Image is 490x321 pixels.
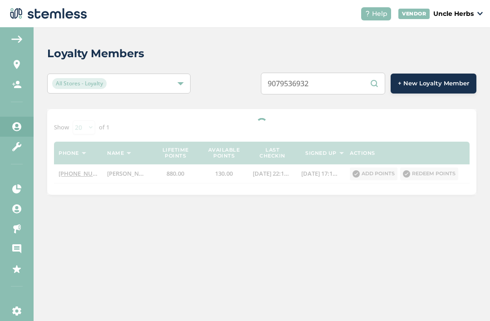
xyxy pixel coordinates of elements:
span: All Stores - Loyalty [52,78,107,89]
img: icon-help-white-03924b79.svg [365,11,370,16]
h2: Loyalty Members [47,45,144,62]
img: icon-arrow-back-accent-c549486e.svg [11,35,22,43]
p: Uncle Herbs [433,9,474,19]
span: + New Loyalty Member [398,79,469,88]
span: Help [372,9,387,19]
iframe: Chat Widget [445,277,490,321]
div: VENDOR [398,9,430,19]
button: + New Loyalty Member [391,74,476,94]
img: logo-dark-0685b13c.svg [7,5,87,23]
input: Search [261,73,385,94]
img: icon_down-arrow-small-66adaf34.svg [477,12,483,15]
